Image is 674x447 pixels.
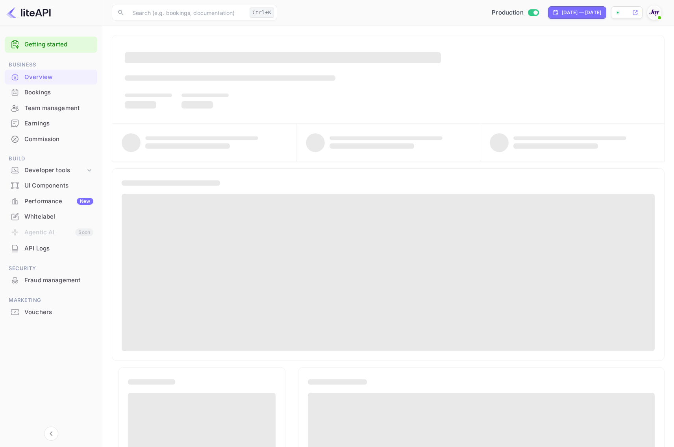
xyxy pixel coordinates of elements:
[24,119,93,128] div: Earnings
[489,8,542,17] div: Switch to Sandbox mode
[250,7,274,18] div: Ctrl+K
[24,212,93,221] div: Whitelabel
[5,61,97,69] span: Business
[5,37,97,53] div: Getting started
[5,116,97,131] a: Earnings
[5,70,97,85] div: Overview
[5,164,97,177] div: Developer tools
[5,178,97,193] a: UI Components
[24,276,93,285] div: Fraud management
[24,197,93,206] div: Performance
[24,166,85,175] div: Developer tools
[24,181,93,190] div: UI Components
[562,9,601,16] div: [DATE] — [DATE]
[24,104,93,113] div: Team management
[5,209,97,224] a: Whitelabel
[24,308,93,317] div: Vouchers
[5,155,97,163] span: Build
[648,6,661,19] img: With Joy
[5,296,97,305] span: Marketing
[5,305,97,319] a: Vouchers
[5,241,97,256] div: API Logs
[5,178,97,193] div: UI Components
[5,305,97,320] div: Vouchers
[5,264,97,273] span: Security
[44,427,58,441] button: Collapse navigation
[492,8,524,17] span: Production
[5,209,97,224] div: Whitelabel
[5,132,97,147] div: Commission
[5,194,97,208] a: PerformanceNew
[5,85,97,99] a: Bookings
[5,101,97,115] a: Team management
[5,273,97,287] a: Fraud management
[24,88,93,97] div: Bookings
[128,5,246,20] input: Search (e.g. bookings, documentation)
[5,70,97,84] a: Overview
[24,244,93,253] div: API Logs
[6,6,51,19] img: LiteAPI logo
[548,6,606,19] div: Click to change the date range period
[5,241,97,256] a: API Logs
[24,40,93,49] a: Getting started
[24,135,93,144] div: Commission
[77,198,93,205] div: New
[24,73,93,82] div: Overview
[5,101,97,116] div: Team management
[5,132,97,146] a: Commission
